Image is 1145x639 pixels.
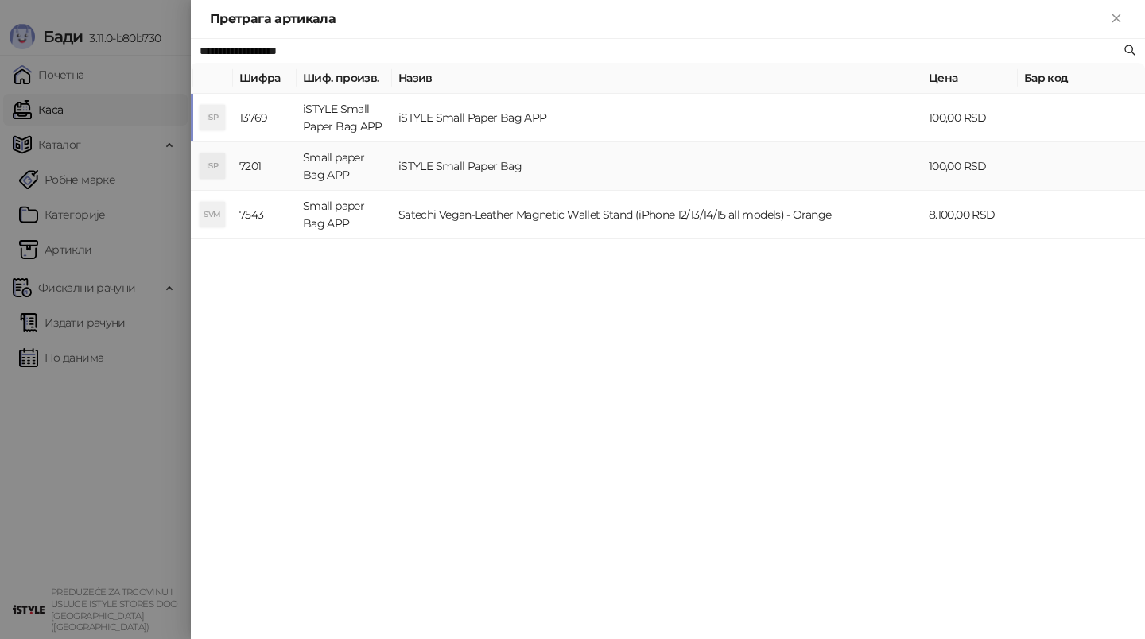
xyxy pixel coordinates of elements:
td: 7543 [233,191,297,239]
td: Small paper Bag APP [297,191,392,239]
td: iSTYLE Small Paper Bag [392,142,922,191]
td: iSTYLE Small Paper Bag APP [392,94,922,142]
td: iSTYLE Small Paper Bag APP [297,94,392,142]
td: 100,00 RSD [922,94,1018,142]
td: 7201 [233,142,297,191]
td: Small paper Bag APP [297,142,392,191]
td: 13769 [233,94,297,142]
th: Назив [392,63,922,94]
div: Претрага артикала [210,10,1107,29]
th: Шифра [233,63,297,94]
div: ISP [200,153,225,179]
div: ISP [200,105,225,130]
td: Satechi Vegan-Leather Magnetic Wallet Stand (iPhone 12/13/14/15 all models) - Orange [392,191,922,239]
th: Цена [922,63,1018,94]
th: Бар код [1018,63,1145,94]
td: 8.100,00 RSD [922,191,1018,239]
button: Close [1107,10,1126,29]
th: Шиф. произв. [297,63,392,94]
div: SVM [200,202,225,227]
td: 100,00 RSD [922,142,1018,191]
